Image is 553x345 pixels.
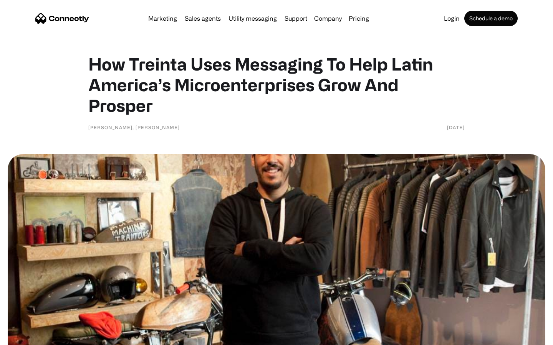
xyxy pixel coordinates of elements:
ul: Language list [15,332,46,342]
div: [PERSON_NAME], [PERSON_NAME] [88,123,180,131]
aside: Language selected: English [8,332,46,342]
div: [DATE] [447,123,465,131]
a: Schedule a demo [464,11,518,26]
a: Marketing [145,15,180,21]
a: Login [441,15,463,21]
a: Utility messaging [225,15,280,21]
a: Sales agents [182,15,224,21]
div: Company [314,13,342,24]
a: Support [281,15,310,21]
a: Pricing [346,15,372,21]
h1: How Treinta Uses Messaging To Help Latin America’s Microenterprises Grow And Prosper [88,54,465,116]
